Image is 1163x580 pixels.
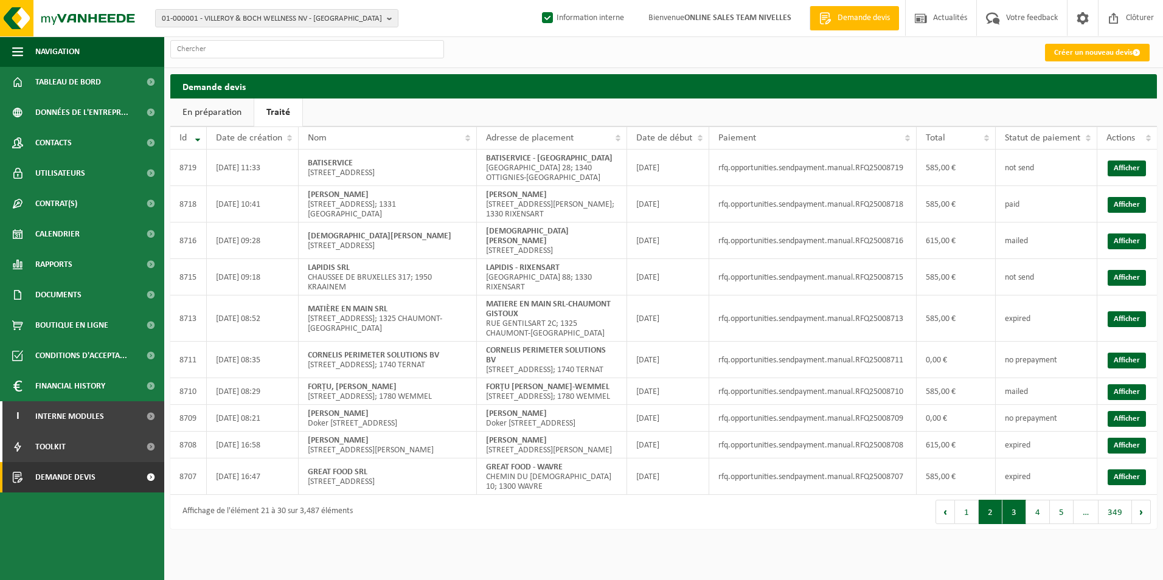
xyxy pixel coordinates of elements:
button: 2 [979,500,1002,524]
strong: BATISERVICE - [GEOGRAPHIC_DATA] [486,154,613,163]
td: 8708 [170,432,207,458]
td: rfq.opportunities.sendpayment.manual.RFQ25008709 [709,405,917,432]
span: Adresse de placement [486,133,574,143]
td: [DATE] 08:35 [207,342,299,378]
td: 615,00 € [917,432,996,458]
strong: [DEMOGRAPHIC_DATA][PERSON_NAME] [308,232,451,241]
td: [DATE] 09:28 [207,223,299,259]
td: [DATE] [627,150,709,186]
td: 8715 [170,259,207,295]
td: [STREET_ADDRESS]; 1325 CHAUMONT-[GEOGRAPHIC_DATA] [299,295,477,342]
strong: [PERSON_NAME] [308,409,369,418]
strong: CORNELIS PERIMETER SOLUTIONS BV [308,351,439,360]
td: [STREET_ADDRESS] [299,458,477,495]
span: mailed [1005,387,1028,396]
a: Demande devis [810,6,899,30]
td: 585,00 € [917,458,996,495]
span: no prepayment [1005,414,1057,423]
strong: MATIÈRE EN MAIN SRL [308,305,387,314]
button: 4 [1026,500,1050,524]
a: Afficher [1108,384,1146,400]
a: Afficher [1108,438,1146,454]
td: 585,00 € [917,295,996,342]
td: Doker [STREET_ADDRESS] [477,405,627,432]
td: [DATE] 08:52 [207,295,299,342]
h2: Demande devis [170,74,1157,98]
strong: [PERSON_NAME] [308,436,369,445]
td: [STREET_ADDRESS]; 1780 WEMMEL [477,378,627,405]
a: Afficher [1108,411,1146,427]
a: Afficher [1108,311,1146,327]
button: 3 [1002,500,1026,524]
strong: LAPIDIS - RIXENSART [486,263,560,272]
button: 5 [1050,500,1074,524]
td: [DATE] [627,342,709,378]
td: [STREET_ADDRESS]; 1740 TERNAT [299,342,477,378]
td: rfq.opportunities.sendpayment.manual.RFQ25008707 [709,458,917,495]
td: 8719 [170,150,207,186]
td: [STREET_ADDRESS] [299,150,477,186]
strong: LAPIDIS SRL [308,263,350,272]
span: Interne modules [35,401,104,432]
span: Calendrier [35,219,80,249]
a: En préparation [170,98,254,126]
strong: ONLINE SALES TEAM NIVELLES [684,13,791,22]
a: Traité [254,98,302,126]
a: Afficher [1108,161,1146,176]
td: 585,00 € [917,378,996,405]
a: Afficher [1108,270,1146,286]
td: 585,00 € [917,186,996,223]
span: paid [1005,200,1019,209]
td: [DATE] 08:21 [207,405,299,432]
span: Financial History [35,371,105,401]
span: Données de l'entrepr... [35,97,128,128]
td: [DATE] [627,223,709,259]
td: [STREET_ADDRESS]; 1740 TERNAT [477,342,627,378]
span: Conditions d'accepta... [35,340,127,371]
span: Boutique en ligne [35,310,108,340]
td: rfq.opportunities.sendpayment.manual.RFQ25008719 [709,150,917,186]
strong: [PERSON_NAME] [308,190,369,199]
span: Date de création [216,133,282,143]
span: mailed [1005,236,1028,246]
span: I [12,401,23,432]
strong: FORṬU, [PERSON_NAME] [308,382,397,392]
a: Créer un nouveau devis [1045,44,1150,61]
span: Date de début [636,133,692,143]
strong: FORṬU [PERSON_NAME]-WEMMEL [486,382,609,392]
a: Afficher [1108,469,1146,485]
td: CHAUSSEE DE BRUXELLES 317; 1950 KRAAINEM [299,259,477,295]
td: 585,00 € [917,150,996,186]
strong: MATIERE EN MAIN SRL-CHAUMONT GISTOUX [486,300,611,319]
a: Afficher [1108,233,1146,249]
strong: BATISERVICE [308,159,353,168]
td: rfq.opportunities.sendpayment.manual.RFQ25008708 [709,432,917,458]
strong: GREAT FOOD - WAVRE [486,463,563,472]
td: [DATE] [627,432,709,458]
td: 585,00 € [917,259,996,295]
span: Actions [1106,133,1135,143]
td: 615,00 € [917,223,996,259]
td: [STREET_ADDRESS]; 1780 WEMMEL [299,378,477,405]
td: 0,00 € [917,405,996,432]
button: 349 [1099,500,1132,524]
td: RUE GENTILSART 2C; 1325 CHAUMONT-[GEOGRAPHIC_DATA] [477,295,627,342]
strong: GREAT FOOD SRL [308,468,367,477]
td: 8707 [170,458,207,495]
td: rfq.opportunities.sendpayment.manual.RFQ25008711 [709,342,917,378]
span: not send [1005,164,1034,173]
span: Id [179,133,187,143]
strong: CORNELIS PERIMETER SOLUTIONS BV [486,346,606,365]
button: 1 [955,500,979,524]
td: [GEOGRAPHIC_DATA] 88; 1330 RIXENSART [477,259,627,295]
td: [DATE] [627,458,709,495]
td: [STREET_ADDRESS]; 1331 [GEOGRAPHIC_DATA] [299,186,477,223]
label: Information interne [540,9,624,27]
div: Affichage de l'élément 21 à 30 sur 3,487 éléments [176,501,353,523]
td: [DATE] [627,186,709,223]
span: Navigation [35,36,80,67]
span: Demande devis [835,12,893,24]
td: rfq.opportunities.sendpayment.manual.RFQ25008713 [709,295,917,342]
span: … [1074,500,1099,524]
td: [DATE] 11:33 [207,150,299,186]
